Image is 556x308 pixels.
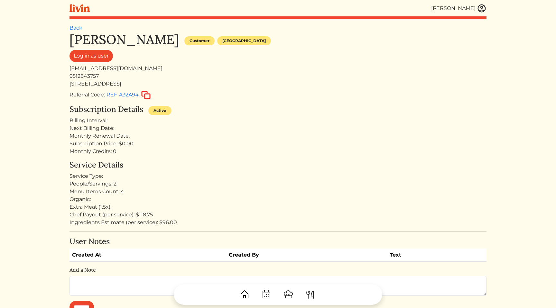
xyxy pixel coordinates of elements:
img: user_account-e6e16d2ec92f44fc35f99ef0dc9cddf60790bfa021a6ecb1c896eb5d2907b31c.svg [477,4,486,13]
a: Back [69,25,82,31]
h4: Subscription Details [69,105,143,114]
button: REF-A32A94 [106,90,151,100]
th: Created At [69,249,226,262]
th: Created By [226,249,387,262]
div: Subscription Price: $0.00 [69,140,486,148]
div: [PERSON_NAME] [431,5,476,12]
h4: Service Details [69,160,486,170]
div: People/Servings: 2 [69,180,486,188]
div: Extra Meat (1.5x): [69,203,486,211]
div: 9512643757 [69,72,486,80]
div: Menu Items Count: 4 [69,188,486,195]
span: REF-A32A94 [107,92,139,98]
div: Monthly Credits: 0 [69,148,486,155]
th: Text [387,249,463,262]
span: Referral Code: [69,92,105,98]
img: ForkKnife-55491504ffdb50bab0c1e09e7649658475375261d09fd45db06cec23bce548bf.svg [305,289,315,300]
div: [GEOGRAPHIC_DATA] [217,36,271,45]
h4: User Notes [69,237,486,246]
div: Billing Interval: [69,117,486,124]
img: livin-logo-a0d97d1a881af30f6274990eb6222085a2533c92bbd1e4f22c21b4f0d0e3210c.svg [69,4,90,12]
div: Ingredients Estimate (per service): $96.00 [69,219,486,226]
a: Log in as user [69,50,113,62]
h1: [PERSON_NAME] [69,32,179,47]
div: [STREET_ADDRESS] [69,80,486,88]
h6: Add a Note [69,267,486,273]
div: Chef Payout (per service): $118.75 [69,211,486,219]
div: Service Type: [69,172,486,180]
img: ChefHat-a374fb509e4f37eb0702ca99f5f64f3b6956810f32a249b33092029f8484b388.svg [283,289,293,300]
div: Active [148,106,171,115]
img: CalendarDots-5bcf9d9080389f2a281d69619e1c85352834be518fbc73d9501aef674afc0d57.svg [261,289,272,300]
div: Next Billing Date: [69,124,486,132]
div: Monthly Renewal Date: [69,132,486,140]
img: copy-c88c4d5ff2289bbd861d3078f624592c1430c12286b036973db34a3c10e19d95.svg [141,91,151,99]
div: Organic: [69,195,486,203]
div: Customer [184,36,215,45]
img: House-9bf13187bcbb5817f509fe5e7408150f90897510c4275e13d0d5fca38e0b5951.svg [239,289,250,300]
div: [EMAIL_ADDRESS][DOMAIN_NAME] [69,65,486,72]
